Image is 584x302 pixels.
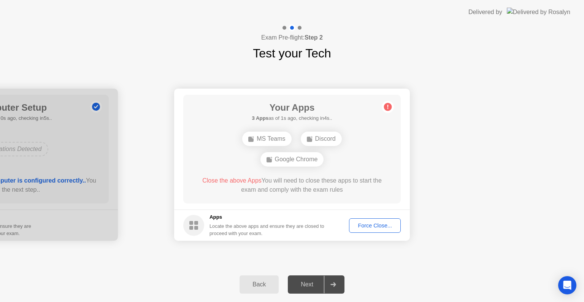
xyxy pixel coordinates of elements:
div: Discord [301,132,342,146]
div: You will need to close these apps to start the exam and comply with the exam rules [194,176,390,194]
div: MS Teams [242,132,291,146]
div: Force Close... [352,223,398,229]
div: Delivered by [468,8,502,17]
h5: as of 1s ago, checking in4s.. [252,114,332,122]
button: Next [288,275,344,294]
button: Back [240,275,279,294]
h1: Your Apps [252,101,332,114]
div: Locate the above apps and ensure they are closed to proceed with your exam. [209,223,325,237]
div: Open Intercom Messenger [558,276,576,294]
h4: Exam Pre-flight: [261,33,323,42]
b: Step 2 [305,34,323,41]
button: Force Close... [349,218,401,233]
div: Next [290,281,324,288]
span: Close the above Apps [202,177,262,184]
div: Google Chrome [260,152,324,167]
b: 3 Apps [252,115,268,121]
h5: Apps [209,213,325,221]
img: Delivered by Rosalyn [507,8,570,16]
div: Back [242,281,276,288]
h1: Test your Tech [253,44,331,62]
